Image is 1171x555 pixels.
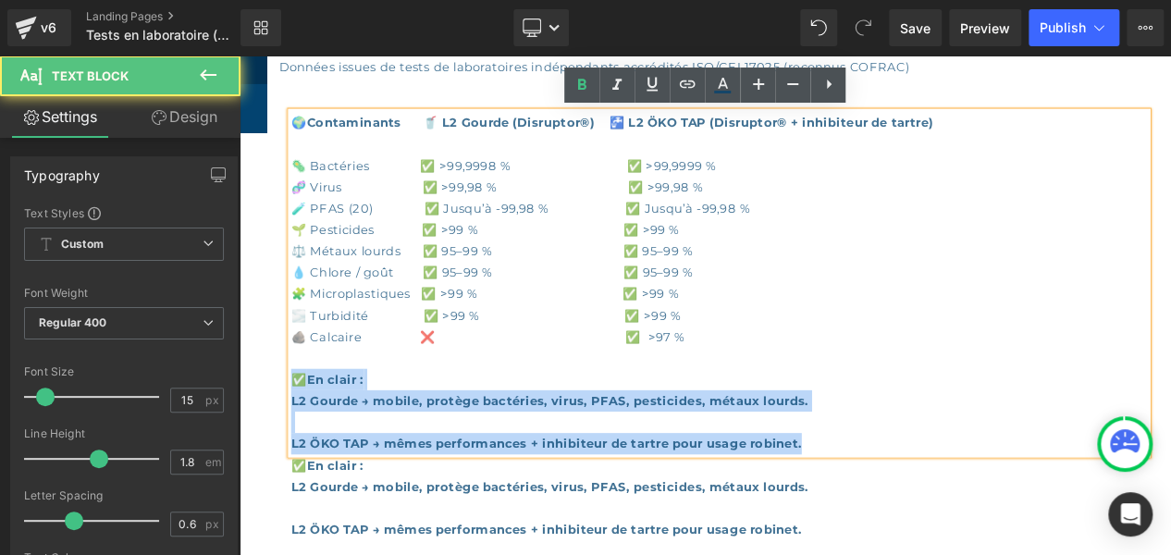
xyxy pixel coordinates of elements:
[86,28,236,43] span: Tests en laboratoire (version maxime)
[61,237,104,253] b: Custom
[1127,9,1164,46] button: More
[205,518,221,530] span: px
[79,369,145,387] strong: En clair :
[86,9,271,24] a: Landing Pages
[24,489,224,502] div: Letter Spacing
[24,365,224,378] div: Font Size
[60,494,664,512] strong: L2 Gourde → mobile, protège bactéries, virus, PFAS, pesticides, métaux lourds.
[240,9,281,46] a: New Library
[24,287,224,300] div: Font Weight
[60,465,1059,515] p: ✅
[960,18,1010,38] span: Preview
[124,96,244,138] a: Design
[949,9,1021,46] a: Preview
[205,394,221,406] span: px
[1108,492,1153,536] div: Open Intercom Messenger
[800,9,837,46] button: Undo
[60,444,656,462] strong: L2 ÖKO TAP → mêmes performances + inhibiteur de tartre pour usage robinet.
[39,315,107,329] b: Regular 400
[79,69,809,87] strong: Contaminants 🥤 L2 Gourde (Disruptor®) 🚰 L2 ÖKO TAP (Disruptor® + inhibiteur de tartre)
[52,68,129,83] span: Text Block
[79,469,145,487] strong: En clair :
[7,9,71,46] a: v6
[1040,20,1086,35] span: Publish
[844,9,881,46] button: Redo
[60,66,1059,116] p: 🌍
[60,394,664,412] strong: L2 Gourde → mobile, protège bactéries, virus, PFAS, pesticides, métaux lourds.
[1029,9,1119,46] button: Publish
[205,456,221,468] span: em
[24,205,224,220] div: Text Styles
[24,157,100,183] div: Typography
[900,18,931,38] span: Save
[46,1,1073,26] p: Données issues de tests de laboratoires indépendants accrédités ISO/CEI 17025 (reconnus COFRAC)
[24,427,224,440] div: Line Height
[37,16,60,40] div: v6
[60,116,1059,415] p: 🦠 Bactéries ✅ >99,9998 % ✅ >99,9999 % 🧬 Virus ✅ >99,98 % ✅ >99,98 % 🧪 PFAS (20) ✅ Jusqu’à -99,98 ...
